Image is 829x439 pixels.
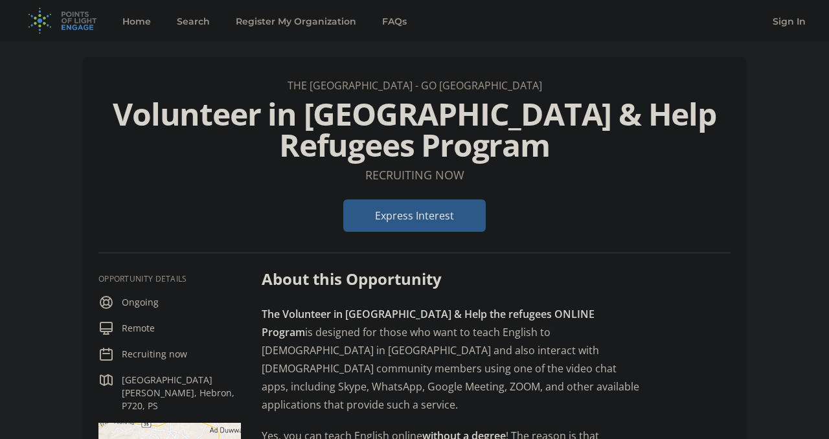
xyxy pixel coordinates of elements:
[122,348,241,361] p: Recruiting now
[98,274,241,284] h3: Opportunity Details
[122,374,241,412] p: [GEOGRAPHIC_DATA][PERSON_NAME], Hebron, P720, PS
[122,296,241,309] p: Ongoing
[262,269,641,289] h2: About this Opportunity
[365,166,464,184] dd: Recruiting now
[288,78,542,93] a: The [GEOGRAPHIC_DATA] - Go [GEOGRAPHIC_DATA]
[262,307,595,339] strong: The Volunteer in [GEOGRAPHIC_DATA] & Help the refugees ONLINE Program
[343,199,486,232] button: Express Interest
[262,305,641,414] p: is designed for those who want to teach English to [DEMOGRAPHIC_DATA] in [GEOGRAPHIC_DATA] and al...
[98,98,731,161] h1: Volunteer in [GEOGRAPHIC_DATA] & Help Refugees Program
[122,322,241,335] p: Remote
